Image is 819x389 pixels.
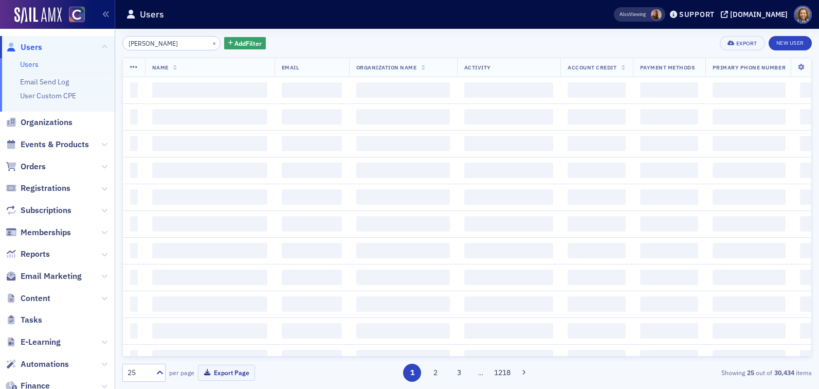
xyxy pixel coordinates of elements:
[6,117,72,128] a: Organizations
[169,368,194,377] label: per page
[464,296,554,312] span: ‌
[640,350,698,365] span: ‌
[130,270,138,285] span: ‌
[69,7,85,23] img: SailAMX
[568,243,625,258] span: ‌
[640,296,698,312] span: ‌
[568,350,625,365] span: ‌
[130,163,138,178] span: ‌
[713,82,786,98] span: ‌
[568,109,625,125] span: ‌
[713,189,786,205] span: ‌
[772,368,796,377] strong: 30,434
[589,368,812,377] div: Showing out of items
[640,270,698,285] span: ‌
[21,314,42,326] span: Tasks
[152,82,267,98] span: ‌
[21,359,69,370] span: Automations
[713,323,786,339] span: ‌
[6,337,61,348] a: E-Learning
[14,7,62,24] img: SailAMX
[620,11,646,18] span: Viewing
[568,136,625,151] span: ‌
[152,189,267,205] span: ‌
[130,243,138,258] span: ‌
[21,249,50,260] span: Reports
[282,350,342,365] span: ‌
[568,163,625,178] span: ‌
[152,216,267,232] span: ‌
[282,243,342,258] span: ‌
[403,364,421,382] button: 1
[6,271,82,282] a: Email Marketing
[464,109,554,125] span: ‌
[130,296,138,312] span: ‌
[474,368,488,377] span: …
[282,270,342,285] span: ‌
[356,323,450,339] span: ‌
[713,270,786,285] span: ‌
[356,216,450,232] span: ‌
[730,10,788,19] div: [DOMAIN_NAME]
[356,350,450,365] span: ‌
[493,364,511,382] button: 1218
[464,323,554,339] span: ‌
[6,314,42,326] a: Tasks
[21,183,70,194] span: Registrations
[356,163,450,178] span: ‌
[427,364,445,382] button: 2
[282,82,342,98] span: ‌
[152,163,267,178] span: ‌
[651,9,662,20] span: Sheila Duggan
[464,136,554,151] span: ‌
[713,64,786,71] span: Primary Phone Number
[721,11,791,18] button: [DOMAIN_NAME]
[640,64,695,71] span: Payment Methods
[20,77,69,86] a: Email Send Log
[152,296,267,312] span: ‌
[356,109,450,125] span: ‌
[679,10,715,19] div: Support
[62,7,85,24] a: View Homepage
[568,189,625,205] span: ‌
[6,249,50,260] a: Reports
[640,243,698,258] span: ‌
[568,270,625,285] span: ‌
[356,136,450,151] span: ‌
[464,243,554,258] span: ‌
[152,243,267,258] span: ‌
[713,350,786,365] span: ‌
[282,189,342,205] span: ‌
[464,216,554,232] span: ‌
[6,205,71,216] a: Subscriptions
[21,227,71,238] span: Memberships
[568,216,625,232] span: ‌
[464,82,554,98] span: ‌
[640,216,698,232] span: ‌
[464,64,491,71] span: Activity
[21,139,89,150] span: Events & Products
[20,91,76,100] a: User Custom CPE
[745,368,756,377] strong: 25
[6,42,42,53] a: Users
[356,296,450,312] span: ‌
[640,82,698,98] span: ‌
[464,189,554,205] span: ‌
[152,323,267,339] span: ‌
[140,8,164,21] h1: Users
[356,189,450,205] span: ‌
[282,216,342,232] span: ‌
[152,270,267,285] span: ‌
[234,39,262,48] span: Add Filter
[128,367,150,378] div: 25
[152,350,267,365] span: ‌
[6,161,46,172] a: Orders
[21,337,61,348] span: E-Learning
[640,136,698,151] span: ‌
[769,36,812,50] a: New User
[198,365,255,381] button: Export Page
[130,82,138,98] span: ‌
[356,243,450,258] span: ‌
[640,323,698,339] span: ‌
